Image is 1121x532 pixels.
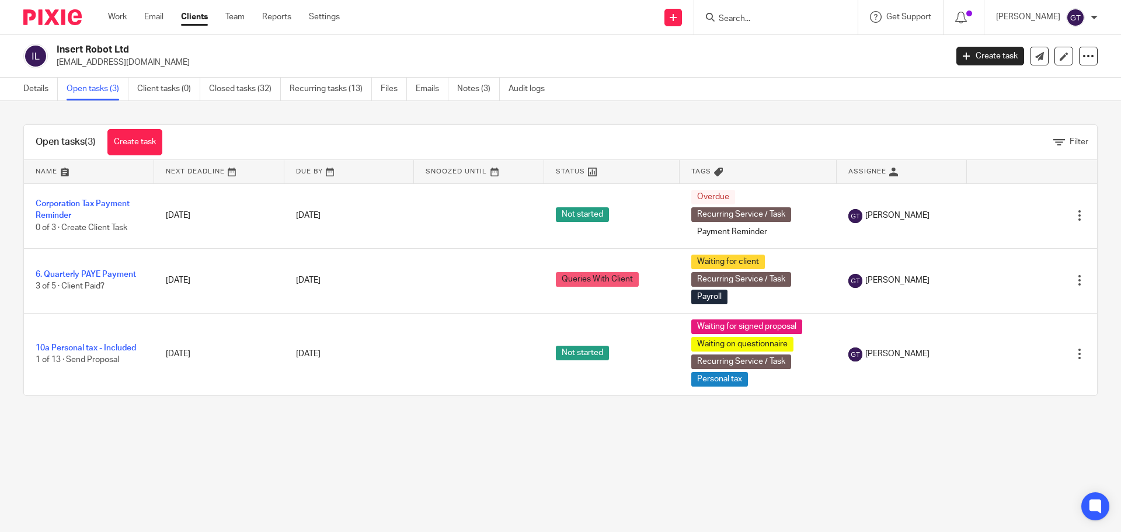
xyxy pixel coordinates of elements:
a: Open tasks (3) [67,78,128,100]
a: 10a Personal tax - Included [36,344,136,352]
span: 1 of 13 · Send Proposal [36,356,119,364]
span: [DATE] [296,350,321,358]
span: (3) [85,137,96,147]
span: Personal tax [691,372,748,387]
span: 3 of 5 · Client Paid? [36,283,105,291]
span: Waiting for client [691,255,765,269]
td: [DATE] [154,313,284,395]
img: Pixie [23,9,82,25]
img: svg%3E [1066,8,1085,27]
span: Filter [1070,138,1088,146]
span: Status [556,168,585,175]
span: Waiting on questionnaire [691,337,793,352]
a: Recurring tasks (13) [290,78,372,100]
span: Payroll [691,290,727,304]
span: 0 of 3 · Create Client Task [36,224,127,232]
img: svg%3E [848,274,862,288]
span: [DATE] [296,211,321,220]
a: Clients [181,11,208,23]
a: Work [108,11,127,23]
a: Create task [107,129,162,155]
span: Overdue [691,190,735,204]
img: svg%3E [23,44,48,68]
a: Closed tasks (32) [209,78,281,100]
a: Email [144,11,163,23]
p: [EMAIL_ADDRESS][DOMAIN_NAME] [57,57,939,68]
span: [PERSON_NAME] [865,274,929,286]
span: Not started [556,346,609,360]
a: Details [23,78,58,100]
h2: Insert Robot Ltd [57,44,763,56]
a: Client tasks (0) [137,78,200,100]
a: Files [381,78,407,100]
img: svg%3E [848,209,862,223]
span: [DATE] [296,276,321,284]
td: [DATE] [154,248,284,313]
span: Snoozed Until [426,168,487,175]
a: Emails [416,78,448,100]
a: Settings [309,11,340,23]
span: Queries With Client [556,272,639,287]
span: [PERSON_NAME] [865,210,929,221]
a: Reports [262,11,291,23]
a: 6. Quarterly PAYE Payment [36,270,136,279]
p: [PERSON_NAME] [996,11,1060,23]
span: Recurring Service / Task [691,354,791,369]
input: Search [718,14,823,25]
a: Create task [956,47,1024,65]
a: Corporation Tax Payment Reminder [36,200,130,220]
span: Waiting for signed proposal [691,319,802,334]
a: Team [225,11,245,23]
td: [DATE] [154,183,284,248]
span: Tags [691,168,711,175]
span: Recurring Service / Task [691,272,791,287]
span: Payment Reminder [691,225,773,239]
img: svg%3E [848,347,862,361]
a: Notes (3) [457,78,500,100]
a: Audit logs [509,78,553,100]
span: Get Support [886,13,931,21]
span: Recurring Service / Task [691,207,791,222]
span: Not started [556,207,609,222]
span: [PERSON_NAME] [865,348,929,360]
h1: Open tasks [36,136,96,148]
